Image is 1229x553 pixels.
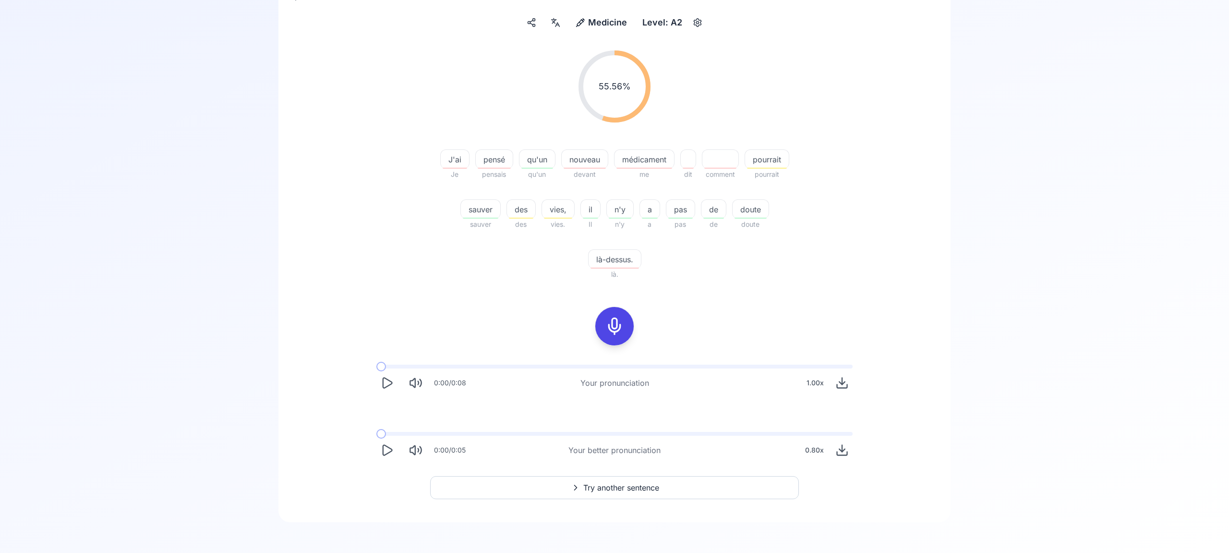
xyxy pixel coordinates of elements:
[666,204,695,215] span: pas
[831,440,853,461] button: Download audio
[519,149,555,169] button: qu'un
[589,254,641,265] span: là-dessus.
[405,440,426,461] button: Mute
[831,372,853,393] button: Download audio
[580,199,601,219] button: il
[475,149,513,169] button: pensé
[572,14,631,31] button: Medicine
[745,154,789,165] span: pourrait
[680,169,696,180] span: dit
[506,199,536,219] button: des
[568,444,661,456] div: Your better pronunciation
[440,169,470,180] span: Je
[701,219,726,230] span: de
[476,154,513,165] span: pensé
[475,169,513,180] span: pensais
[434,445,466,455] div: 0:00 / 0:05
[733,204,769,215] span: doute
[614,169,675,180] span: me
[745,149,789,169] button: pourrait
[588,249,641,269] button: là-dessus.
[430,476,799,499] button: Try another sentence
[461,204,500,215] span: sauver
[666,219,695,230] span: pas
[732,219,769,230] span: doute
[803,373,828,393] div: 1.00 x
[732,199,769,219] button: doute
[599,80,631,93] span: 55.56 %
[702,169,739,180] span: comment
[639,14,705,31] button: Level: A2
[614,154,674,165] span: médicament
[639,14,686,31] div: Level: A2
[580,377,649,389] div: Your pronunciation
[542,204,574,215] span: vies,
[588,269,641,280] span: là.
[434,378,466,388] div: 0:00 / 0:08
[561,149,608,169] button: nouveau
[606,219,634,230] span: n'y
[542,219,575,230] span: vies.
[640,204,660,215] span: a
[561,169,608,180] span: devant
[580,219,601,230] span: Il
[542,199,575,219] button: vies,
[745,169,789,180] span: pourrait
[440,149,470,169] button: J'ai
[701,199,726,219] button: de
[607,204,633,215] span: n'y
[581,204,600,215] span: il
[519,169,555,180] span: qu'un
[606,199,634,219] button: n'y
[376,440,398,461] button: Play
[507,204,535,215] span: des
[801,441,828,460] div: 0.80 x
[405,372,426,393] button: Mute
[460,219,501,230] span: sauver
[701,204,726,215] span: de
[666,199,695,219] button: pas
[562,154,608,165] span: nouveau
[460,199,501,219] button: sauver
[506,219,536,230] span: des
[639,199,660,219] button: a
[519,154,555,165] span: qu'un
[441,154,469,165] span: J'ai
[639,219,660,230] span: a
[376,372,398,393] button: Play
[583,482,659,493] span: Try another sentence
[588,16,627,29] span: Medicine
[614,149,675,169] button: médicament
